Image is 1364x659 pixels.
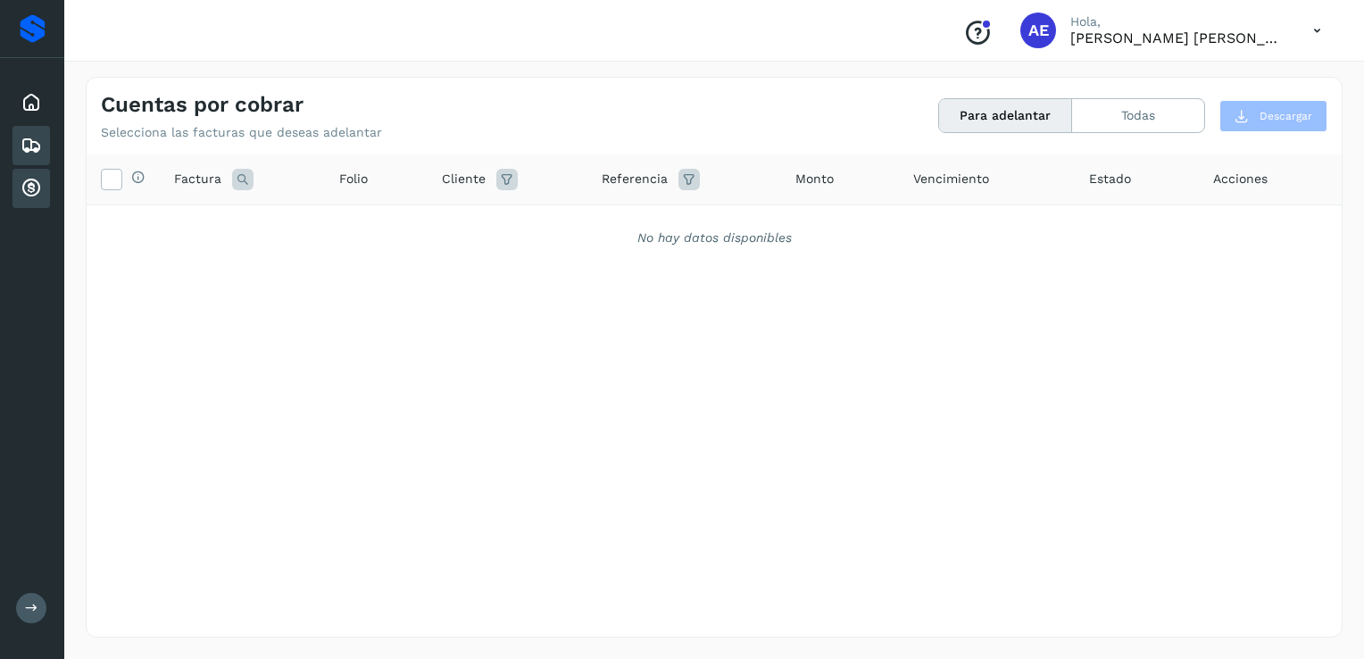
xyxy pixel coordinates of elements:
p: AARON EDUARDO GOMEZ ULLOA [1070,29,1285,46]
span: Factura [174,170,221,188]
span: Monto [795,170,834,188]
div: Embarques [12,126,50,165]
p: Selecciona las facturas que deseas adelantar [101,125,382,140]
span: Vencimiento [913,170,989,188]
span: Referencia [602,170,668,188]
span: Cliente [442,170,486,188]
button: Descargar [1219,100,1327,132]
div: No hay datos disponibles [110,229,1318,247]
p: Hola, [1070,14,1285,29]
h4: Cuentas por cobrar [101,92,304,118]
span: Descargar [1260,108,1312,124]
div: Cuentas por cobrar [12,169,50,208]
span: Estado [1089,170,1131,188]
div: Inicio [12,83,50,122]
button: Todas [1072,99,1204,132]
button: Para adelantar [939,99,1072,132]
span: Folio [339,170,368,188]
span: Acciones [1213,170,1268,188]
